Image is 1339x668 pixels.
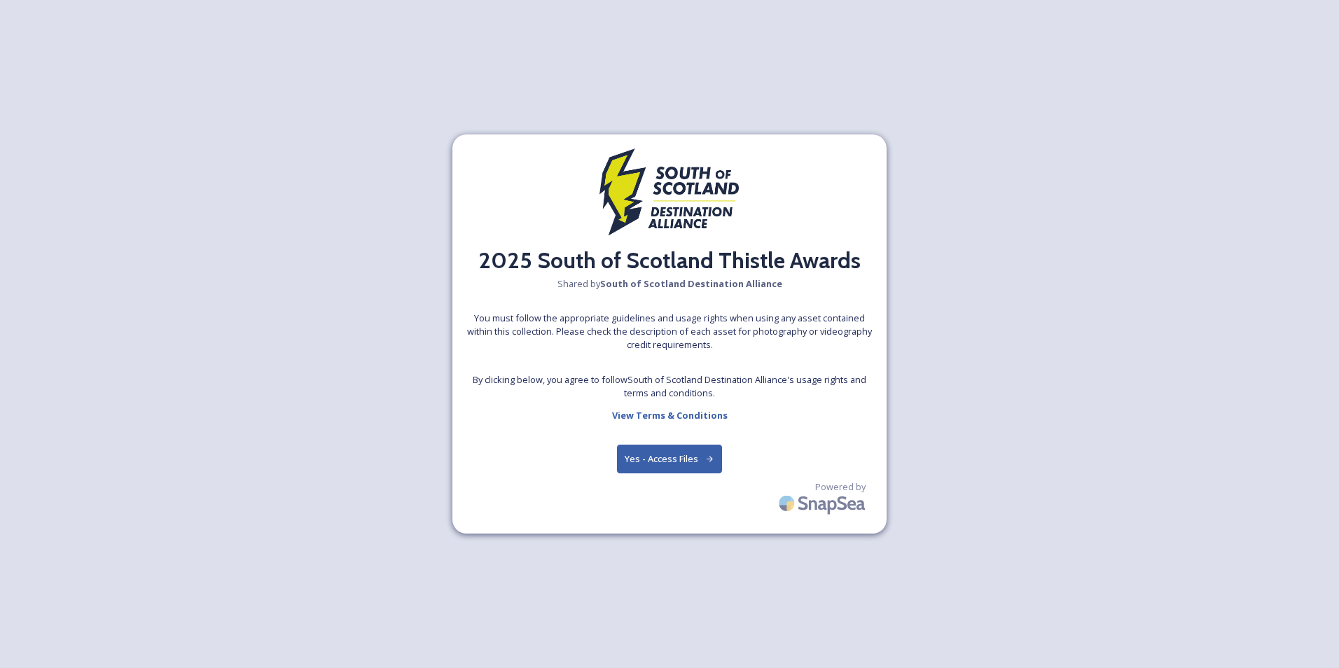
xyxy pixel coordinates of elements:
button: Yes - Access Files [617,445,722,473]
img: 2021_SSH_Destination_colour.png [599,148,740,244]
a: View Terms & Conditions [612,407,728,424]
span: Powered by [815,480,866,494]
strong: View Terms & Conditions [612,409,728,422]
h2: 2025 South of Scotland Thistle Awards [478,244,861,277]
span: You must follow the appropriate guidelines and usage rights when using any asset contained within... [466,312,873,352]
span: By clicking below, you agree to follow South of Scotland Destination Alliance 's usage rights and... [466,373,873,400]
strong: South of Scotland Destination Alliance [600,277,782,290]
img: SnapSea Logo [775,487,873,520]
span: Shared by [557,277,782,291]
